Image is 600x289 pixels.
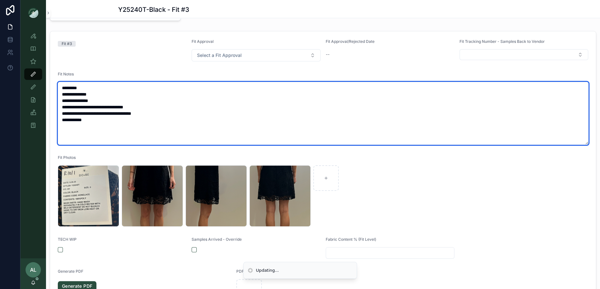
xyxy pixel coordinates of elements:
span: Fit Photos [58,155,76,160]
span: PDF [236,269,244,274]
span: Fit Approval/Rejected Date [326,39,375,44]
span: Fit Approval [192,39,214,44]
h1: Y25240T-Black - Fit #3 [118,5,189,14]
span: Generate PDF [58,269,83,274]
button: Select Button [459,49,588,60]
img: App logo [28,8,38,18]
span: Fit Tracking Number - Samples Back to Vendor [459,39,545,44]
span: Select a Fit Approval [197,52,242,59]
span: Samples Arrived - Override [192,237,242,242]
span: -- [326,51,330,58]
button: Select Button [192,49,320,61]
span: Fabric Content % (Fit Level) [326,237,376,242]
div: Fit #3 [62,41,72,47]
div: scrollable content [20,26,46,139]
span: AL [30,266,36,274]
span: Fit Notes [58,72,74,76]
span: TECH WIP [58,237,77,242]
div: Updating... [256,267,279,274]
